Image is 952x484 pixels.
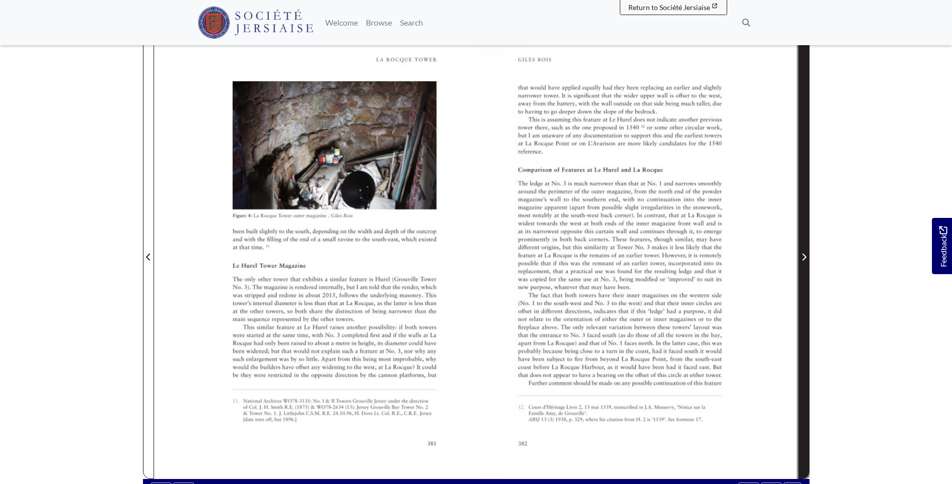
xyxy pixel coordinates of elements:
button: Previous Page [143,23,154,479]
a: Welcome [321,13,362,33]
span: Return to Société Jersiaise [628,3,710,12]
a: Browse [362,13,396,33]
button: Next Page [798,23,809,479]
a: Search [396,13,427,33]
span: Feedback [937,226,949,267]
a: Would you like to provide feedback? [932,218,952,274]
img: 2022 - Article 7 - La Rocque Tower, Grouville No. 1 a tale of two towers - page 7 [476,23,798,479]
a: Société Jersiaise logo [198,4,314,41]
img: Société Jersiaise [198,7,314,39]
